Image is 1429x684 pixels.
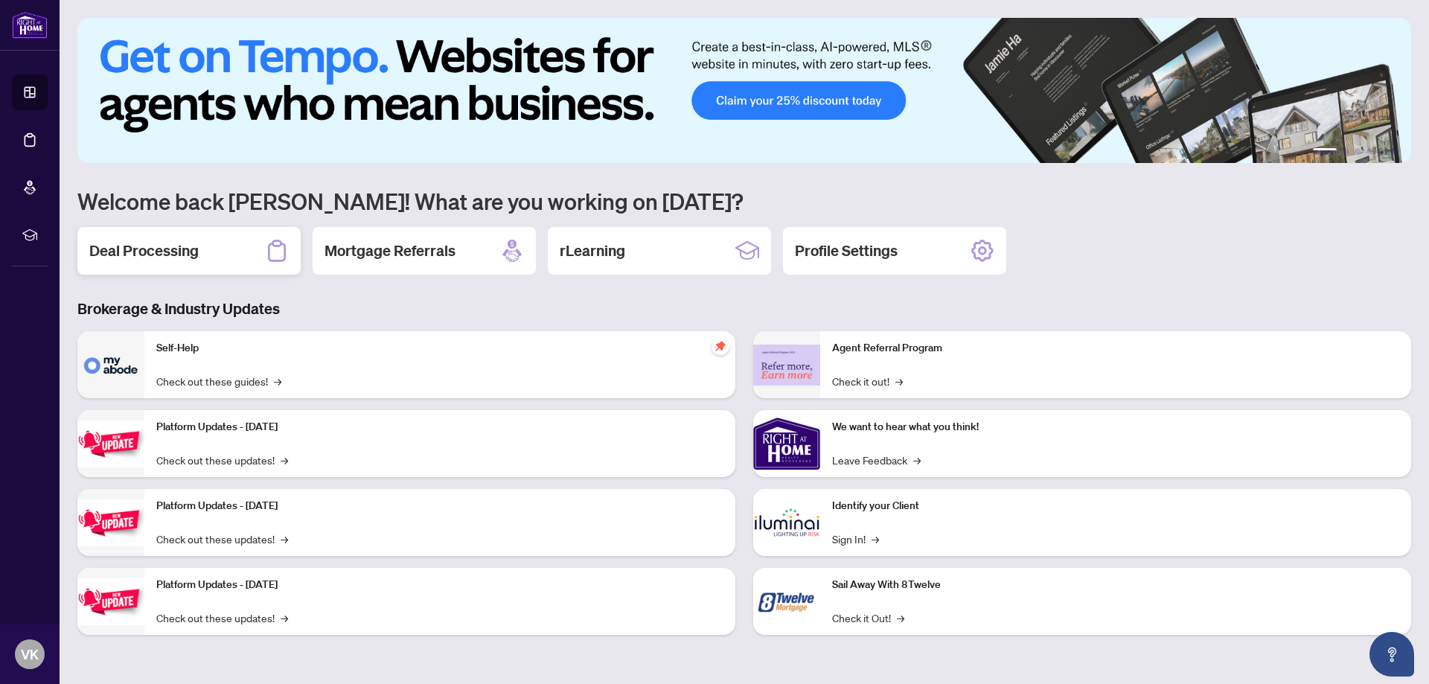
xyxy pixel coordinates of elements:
[753,489,820,556] img: Identify your Client
[897,610,904,626] span: →
[872,531,879,547] span: →
[753,410,820,477] img: We want to hear what you think!
[12,11,48,39] img: logo
[77,421,144,467] img: Platform Updates - July 21, 2025
[712,337,729,355] span: pushpin
[1343,148,1349,154] button: 2
[1378,148,1384,154] button: 5
[795,240,898,261] h2: Profile Settings
[281,531,288,547] span: →
[753,568,820,635] img: Sail Away With 8Twelve
[832,373,903,389] a: Check it out!→
[156,498,723,514] p: Platform Updates - [DATE]
[895,373,903,389] span: →
[1355,148,1361,154] button: 3
[560,240,625,261] h2: rLearning
[832,610,904,626] a: Check it Out!→
[832,340,1399,357] p: Agent Referral Program
[77,298,1411,319] h3: Brokerage & Industry Updates
[156,610,288,626] a: Check out these updates!→
[832,452,921,468] a: Leave Feedback→
[156,452,288,468] a: Check out these updates!→
[1369,632,1414,677] button: Open asap
[77,578,144,625] img: Platform Updates - June 23, 2025
[274,373,281,389] span: →
[21,644,39,665] span: VK
[156,340,723,357] p: Self-Help
[1390,148,1396,154] button: 6
[77,18,1411,163] img: Slide 0
[156,531,288,547] a: Check out these updates!→
[832,531,879,547] a: Sign In!→
[281,452,288,468] span: →
[832,498,1399,514] p: Identify your Client
[77,331,144,398] img: Self-Help
[832,419,1399,435] p: We want to hear what you think!
[156,577,723,593] p: Platform Updates - [DATE]
[1366,148,1372,154] button: 4
[281,610,288,626] span: →
[753,345,820,386] img: Agent Referral Program
[325,240,455,261] h2: Mortgage Referrals
[832,577,1399,593] p: Sail Away With 8Twelve
[913,452,921,468] span: →
[1313,148,1337,154] button: 1
[156,373,281,389] a: Check out these guides!→
[156,419,723,435] p: Platform Updates - [DATE]
[77,187,1411,215] h1: Welcome back [PERSON_NAME]! What are you working on [DATE]?
[77,499,144,546] img: Platform Updates - July 8, 2025
[89,240,199,261] h2: Deal Processing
